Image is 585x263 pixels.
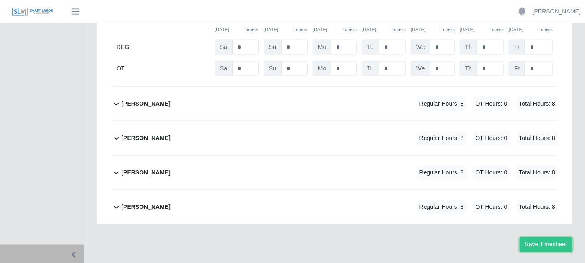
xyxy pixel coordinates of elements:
[509,61,525,76] span: Fr
[520,237,572,252] button: Save Timesheet
[121,203,170,211] b: [PERSON_NAME]
[473,97,510,111] span: OT Hours: 0
[473,131,510,145] span: OT Hours: 0
[111,190,558,224] button: [PERSON_NAME] Regular Hours: 8 OT Hours: 0 Total Hours: 8
[517,97,558,111] span: Total Hours: 8
[215,61,233,76] span: Sa
[509,26,553,33] div: [DATE]
[417,131,466,145] span: Regular Hours: 8
[411,26,455,33] div: [DATE]
[215,26,259,33] div: [DATE]
[473,200,510,214] span: OT Hours: 0
[440,26,455,33] button: Timers
[417,97,466,111] span: Regular Hours: 8
[264,40,282,55] span: Su
[12,7,54,16] img: SLM Logo
[411,40,430,55] span: We
[411,61,430,76] span: We
[509,40,525,55] span: Fr
[342,26,357,33] button: Timers
[264,26,308,33] div: [DATE]
[362,40,379,55] span: Tu
[111,87,558,121] button: [PERSON_NAME] Regular Hours: 8 OT Hours: 0 Total Hours: 8
[460,26,504,33] div: [DATE]
[244,26,259,33] button: Timers
[460,61,477,76] span: Th
[417,200,466,214] span: Regular Hours: 8
[293,26,308,33] button: Timers
[538,26,553,33] button: Timers
[517,131,558,145] span: Total Hours: 8
[111,121,558,155] button: [PERSON_NAME] Regular Hours: 8 OT Hours: 0 Total Hours: 8
[362,61,379,76] span: Tu
[533,7,581,16] a: [PERSON_NAME]
[116,61,210,76] div: OT
[264,61,282,76] span: Su
[362,26,406,33] div: [DATE]
[313,26,357,33] div: [DATE]
[517,200,558,214] span: Total Hours: 8
[121,168,170,177] b: [PERSON_NAME]
[473,166,510,180] span: OT Hours: 0
[111,156,558,190] button: [PERSON_NAME] Regular Hours: 8 OT Hours: 0 Total Hours: 8
[121,99,170,108] b: [PERSON_NAME]
[215,40,233,55] span: Sa
[313,61,331,76] span: Mo
[460,40,477,55] span: Th
[313,40,331,55] span: Mo
[116,40,210,55] div: REG
[121,134,170,143] b: [PERSON_NAME]
[489,26,504,33] button: Timers
[517,166,558,180] span: Total Hours: 8
[417,166,466,180] span: Regular Hours: 8
[391,26,406,33] button: Timers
